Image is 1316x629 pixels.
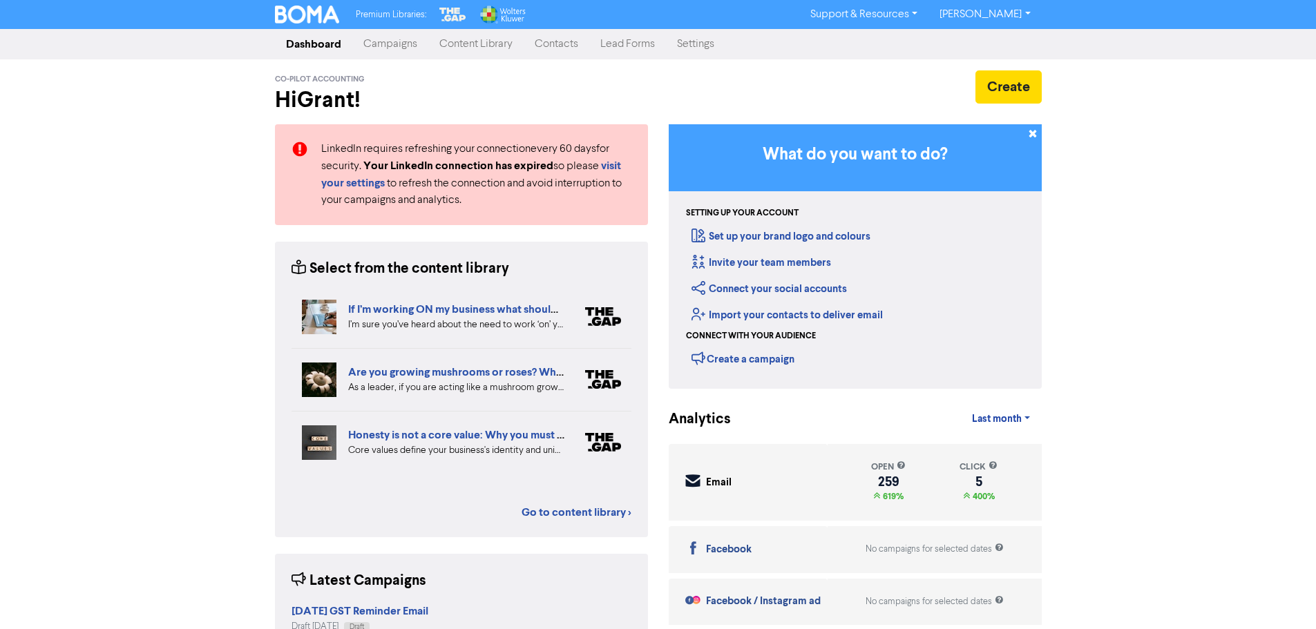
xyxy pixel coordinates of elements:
a: [PERSON_NAME] [928,3,1041,26]
div: Getting Started in BOMA [669,124,1042,389]
img: Wolters Kluwer [479,6,526,23]
a: visit your settings [321,161,621,189]
div: Analytics [669,409,714,430]
img: The Gap [437,6,468,23]
img: thegap [585,370,621,389]
strong: [DATE] GST Reminder Email [292,604,428,618]
h2: Hi Grant ! [275,87,648,113]
a: Set up your brand logo and colours [692,230,870,243]
div: 259 [871,476,906,487]
a: Invite your team members [692,256,831,269]
a: Campaigns [352,30,428,58]
a: Contacts [524,30,589,58]
img: thegap [585,307,621,326]
div: No campaigns for selected dates [866,543,1004,556]
span: 400% [970,491,995,502]
div: click [960,461,998,474]
div: Connect with your audience [686,330,816,342]
div: I’m sure you’ve heard about the need to work ‘on’ your business as well as working ‘in’ your busi... [348,318,564,332]
div: Latest Campaigns [292,570,426,592]
a: [DATE] GST Reminder Email [292,606,428,617]
a: Support & Resources [799,3,928,26]
strong: Your LinkedIn connection has expired [363,159,553,173]
a: Content Library [428,30,524,58]
button: Create [975,70,1042,104]
iframe: Chat Widget [1143,480,1316,629]
div: 5 [960,476,998,487]
span: Last month [972,413,1022,425]
div: Create a campaign [692,348,794,369]
img: thegap [585,433,621,452]
a: Go to content library > [522,504,631,521]
a: If I’m working ON my business what should I be doing? [348,302,613,316]
div: Email [706,475,732,491]
a: Honesty is not a core value: Why you must dare to stand out [348,428,642,442]
span: 619% [880,491,904,502]
div: Facebook [706,542,752,558]
h3: What do you want to do? [689,145,1021,165]
div: open [871,461,906,474]
div: No campaigns for selected dates [866,595,1004,608]
div: Setting up your account [686,207,799,220]
div: Facebook / Instagram ad [706,594,821,610]
a: Lead Forms [589,30,666,58]
a: Connect your social accounts [692,282,847,296]
div: As a leader, if you are acting like a mushroom grower you’re unlikely to have a clear plan yourse... [348,380,564,395]
span: Premium Libraries: [356,10,426,19]
a: Settings [666,30,725,58]
div: LinkedIn requires refreshing your connection every 60 days for security. so please to refresh the... [311,141,642,209]
a: Import your contacts to deliver email [692,309,883,322]
a: Last month [961,405,1041,433]
a: Dashboard [275,30,352,58]
img: BOMA Logo [275,6,340,23]
div: Select from the content library [292,258,509,280]
div: Core values define your business's identity and uniqueness. Focusing on distinct values that refl... [348,443,564,458]
span: Co-Pilot Accounting [275,75,365,84]
a: Are you growing mushrooms or roses? Why you should lead like a gardener, not a grower [348,365,784,379]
